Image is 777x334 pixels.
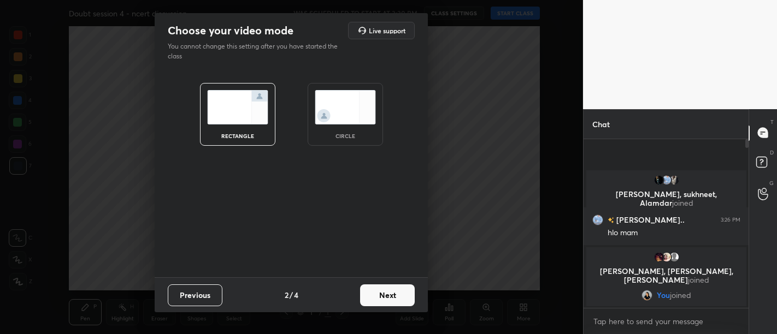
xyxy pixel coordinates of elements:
button: Previous [168,284,222,306]
h4: 2 [285,289,289,301]
p: D [770,148,774,157]
p: G [769,179,774,187]
h5: Live support [369,27,405,34]
span: joined [672,198,693,208]
p: T [770,118,774,126]
div: hlo mam [608,228,740,238]
p: [PERSON_NAME], [PERSON_NAME], [PERSON_NAME] [593,267,740,284]
img: 34d4332bd46c452fa7f924aa697ddb26.png [668,175,679,186]
img: 06be1f7fc4c94f5c91d12bec23343889.jpg [661,175,672,186]
span: joined [670,291,691,300]
img: default.png [668,252,679,263]
img: 6c8e0d76a9a341958958abd93cd9b0b0.jpg [641,290,652,301]
span: joined [687,275,709,285]
div: rectangle [216,133,260,139]
div: circle [323,133,367,139]
button: Next [360,284,415,306]
img: normalScreenIcon.ae25ed63.svg [207,90,268,124]
h6: [PERSON_NAME].. [614,214,685,225]
div: grid [584,168,749,308]
p: [PERSON_NAME], sukhneet, Alamdar [593,190,740,207]
img: no-rating-badge.077c3623.svg [608,217,614,223]
h4: 4 [294,289,298,301]
img: 3 [661,252,672,263]
span: You [657,291,670,300]
img: 4d02a69ce65c422ca87c10e9ede0a049.jpg [653,175,664,186]
img: 06be1f7fc4c94f5c91d12bec23343889.jpg [592,214,603,225]
img: 8a33706cc3b04a14a6fef4cd9d0d8918.jpg [653,252,664,263]
h4: / [290,289,293,301]
img: circleScreenIcon.acc0effb.svg [315,90,376,124]
p: Chat [584,110,619,139]
div: 3:26 PM [721,216,740,223]
h2: Choose your video mode [168,23,293,38]
p: You cannot change this setting after you have started the class [168,41,345,61]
